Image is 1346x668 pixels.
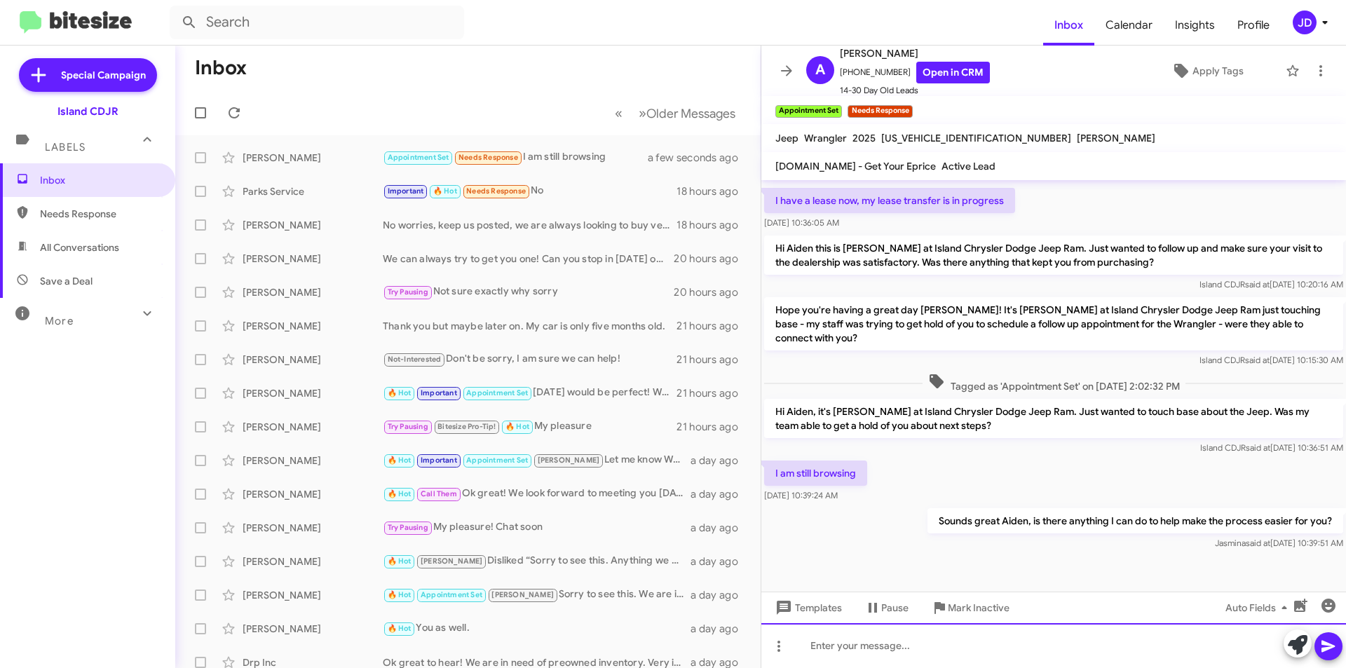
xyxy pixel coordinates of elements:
[243,588,383,602] div: [PERSON_NAME]
[764,188,1015,213] p: I have a lease now, my lease transfer is in progress
[853,595,920,620] button: Pause
[773,595,842,620] span: Templates
[948,595,1009,620] span: Mark Inactive
[691,454,749,468] div: a day ago
[388,557,412,566] span: 🔥 Hot
[388,422,428,431] span: Try Pausing
[505,422,529,431] span: 🔥 Hot
[388,287,428,296] span: Try Pausing
[383,252,674,266] div: We can always try to get you one! Can you stop in [DATE] or is [DATE] better?
[1226,5,1281,46] a: Profile
[927,508,1343,533] p: Sounds great Aiden, is there anything I can do to help make the process easier for you?
[852,132,876,144] span: 2025
[804,132,847,144] span: Wrangler
[691,554,749,568] div: a day ago
[1199,355,1343,365] span: Island CDJR [DATE] 10:15:30 AM
[646,106,735,121] span: Older Messages
[941,160,995,172] span: Active Lead
[40,240,119,254] span: All Conversations
[388,624,412,633] span: 🔥 Hot
[388,456,412,465] span: 🔥 Hot
[1225,595,1293,620] span: Auto Fields
[57,104,118,118] div: Island CDJR
[848,105,912,118] small: Needs Response
[243,386,383,400] div: [PERSON_NAME]
[1293,11,1317,34] div: JD
[764,399,1343,438] p: Hi Aiden, it's [PERSON_NAME] at Island Chrysler Dodge Jeep Ram. Just wanted to touch base about t...
[383,553,691,569] div: Disliked “Sorry to see this. Anything we can do to help?”
[630,99,744,128] button: Next
[243,353,383,367] div: [PERSON_NAME]
[388,489,412,498] span: 🔥 Hot
[383,218,677,232] div: No worries, keep us posted, we are always looking to buy vehicles!
[491,590,554,599] span: [PERSON_NAME]
[466,388,528,397] span: Appointment Set
[243,319,383,333] div: [PERSON_NAME]
[1043,5,1094,46] span: Inbox
[243,420,383,434] div: [PERSON_NAME]
[764,217,839,228] span: [DATE] 10:36:05 AM
[677,184,749,198] div: 18 hours ago
[40,274,93,288] span: Save a Deal
[677,386,749,400] div: 21 hours ago
[243,252,383,266] div: [PERSON_NAME]
[764,297,1343,350] p: Hope you're having a great day [PERSON_NAME]! It's [PERSON_NAME] at Island Chrysler Dodge Jeep Ra...
[170,6,464,39] input: Search
[433,186,457,196] span: 🔥 Hot
[1246,442,1270,453] span: said at
[1164,5,1226,46] a: Insights
[1215,538,1343,548] span: Jasmina [DATE] 10:39:51 AM
[674,285,749,299] div: 20 hours ago
[538,456,600,465] span: [PERSON_NAME]
[383,452,691,468] div: Let me know When is a good time to stop by, I do have an availability [DATE] around 2:15p How doe...
[437,422,496,431] span: Bitesize Pro-Tip!
[691,521,749,535] div: a day ago
[1214,595,1304,620] button: Auto Fields
[775,160,936,172] span: [DOMAIN_NAME] - Get Your Eprice
[40,173,159,187] span: Inbox
[615,104,623,122] span: «
[677,218,749,232] div: 18 hours ago
[1077,132,1155,144] span: [PERSON_NAME]
[243,285,383,299] div: [PERSON_NAME]
[840,45,990,62] span: [PERSON_NAME]
[775,132,798,144] span: Jeep
[691,622,749,636] div: a day ago
[383,385,677,401] div: [DATE] would be perfect! We look forward to seeing you then!
[466,456,528,465] span: Appointment Set
[421,456,457,465] span: Important
[383,284,674,300] div: Not sure exactly why sorry
[383,620,691,636] div: You as well.
[421,557,483,566] span: [PERSON_NAME]
[40,207,159,221] span: Needs Response
[764,490,838,500] span: [DATE] 10:39:24 AM
[388,590,412,599] span: 🔥 Hot
[243,454,383,468] div: [PERSON_NAME]
[840,62,990,83] span: [PHONE_NUMBER]
[421,388,457,397] span: Important
[243,554,383,568] div: [PERSON_NAME]
[1246,538,1270,548] span: said at
[383,149,665,165] div: I am still browsing
[388,388,412,397] span: 🔥 Hot
[840,83,990,97] span: 14-30 Day Old Leads
[691,588,749,602] div: a day ago
[665,151,749,165] div: a few seconds ago
[1281,11,1331,34] button: JD
[691,487,749,501] div: a day ago
[1200,442,1343,453] span: Island CDJR [DATE] 10:36:51 AM
[383,486,691,502] div: Ok great! We look forward to meeting you [DATE]!
[764,461,867,486] p: I am still browsing
[881,595,909,620] span: Pause
[19,58,157,92] a: Special Campaign
[1199,279,1343,289] span: Island CDJR [DATE] 10:20:16 AM
[421,590,482,599] span: Appointment Set
[1094,5,1164,46] a: Calendar
[1135,58,1279,83] button: Apply Tags
[1245,279,1270,289] span: said at
[923,373,1185,393] span: Tagged as 'Appointment Set' on [DATE] 2:02:32 PM
[243,487,383,501] div: [PERSON_NAME]
[606,99,631,128] button: Previous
